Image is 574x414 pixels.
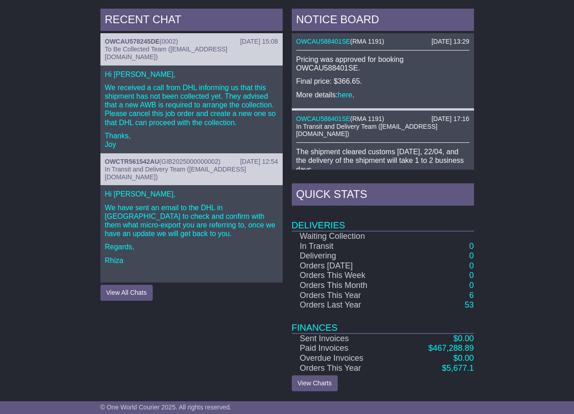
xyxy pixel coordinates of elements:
[105,45,228,61] span: To Be Collected Team ([EMAIL_ADDRESS][DOMAIN_NAME])
[292,364,399,374] td: Orders This Year
[458,334,474,343] span: 0.00
[162,38,176,45] span: 0002
[161,158,218,165] span: GIB2025000000002
[431,115,469,123] div: [DATE] 17:16
[105,38,278,45] div: ( )
[105,166,246,181] span: In Transit and Delivery Team ([EMAIL_ADDRESS][DOMAIN_NAME])
[469,281,474,290] a: 0
[292,353,399,364] td: Overdue Invoices
[292,281,399,291] td: Orders This Month
[296,38,469,45] div: ( )
[296,115,350,122] a: OWCAU588401SE
[100,9,283,33] div: RECENT CHAT
[292,208,474,231] td: Deliveries
[292,261,399,271] td: Orders [DATE]
[105,203,278,238] p: We have sent an email to the DHL in [GEOGRAPHIC_DATA] to check and confirm with them what micro-e...
[105,158,160,165] a: OWCTR561542AU
[352,38,382,45] span: RMA 1191
[292,300,399,310] td: Orders Last Year
[292,231,399,242] td: Waiting Collection
[296,91,469,99] p: More details: .
[100,285,153,301] button: View All Chats
[240,158,278,166] div: [DATE] 12:54
[453,334,474,343] a: $0.00
[431,38,469,45] div: [DATE] 13:29
[352,115,382,122] span: RMA 1191
[292,375,338,391] a: View Charts
[105,38,160,45] a: OWCAU578245DE
[428,343,474,353] a: $467,288.89
[296,38,350,45] a: OWCAU588401SE
[292,271,399,281] td: Orders This Week
[469,261,474,270] a: 0
[292,343,399,353] td: Paid Invoices
[338,91,352,99] a: here
[446,364,474,373] span: 5,677.1
[296,123,438,138] span: In Transit and Delivery Team ([EMAIL_ADDRESS][DOMAIN_NAME])
[458,353,474,363] span: 0.00
[292,183,474,208] div: Quick Stats
[469,271,474,280] a: 0
[105,83,278,127] p: We received a call from DHL informing us that this shipment has not been collected yet. They advi...
[105,190,278,198] p: Hi [PERSON_NAME],
[442,364,474,373] a: $5,677.1
[453,353,474,363] a: $0.00
[292,310,474,333] td: Finances
[464,300,474,309] a: 53
[292,291,399,301] td: Orders This Year
[240,38,278,45] div: [DATE] 15:08
[292,9,474,33] div: NOTICE BOARD
[469,291,474,300] a: 6
[296,147,469,174] p: The shipment cleared customs [DATE], 22/04, and the delivery of the shipment will take 1 to 2 bus...
[296,115,469,123] div: ( )
[292,251,399,261] td: Delivering
[100,404,232,411] span: © One World Courier 2025. All rights reserved.
[296,77,469,86] p: Final price: $366.65.
[105,242,278,251] p: Regards,
[292,242,399,252] td: In Transit
[105,158,278,166] div: ( )
[296,55,469,72] p: Pricing was approved for booking OWCAU588401SE.
[292,333,399,344] td: Sent Invoices
[105,131,278,149] p: Thanks, Joy
[105,256,278,265] p: Rhiza
[105,70,278,79] p: Hi [PERSON_NAME],
[469,251,474,260] a: 0
[469,242,474,251] a: 0
[433,343,474,353] span: 467,288.89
